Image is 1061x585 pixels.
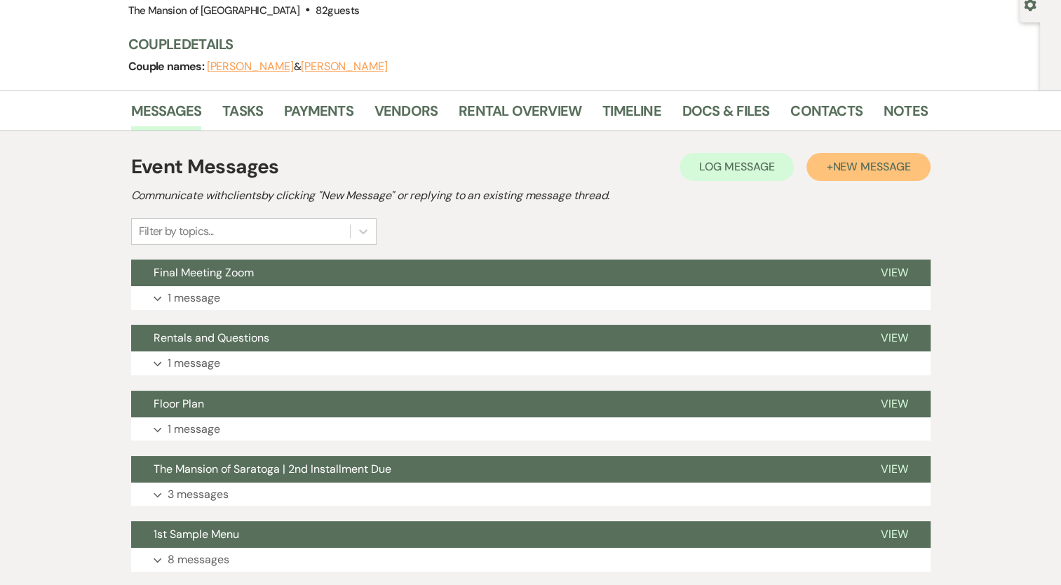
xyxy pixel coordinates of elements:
a: Timeline [602,100,661,130]
p: 1 message [168,354,220,372]
p: 3 messages [168,485,229,504]
span: Log Message [699,159,774,174]
p: 1 message [168,420,220,438]
button: Log Message [680,153,794,181]
span: Floor Plan [154,396,204,411]
button: 1 message [131,286,931,310]
a: Notes [884,100,928,130]
button: View [858,456,931,483]
span: View [881,462,908,476]
button: 1 message [131,417,931,441]
button: Final Meeting Zoom [131,260,858,286]
a: Messages [131,100,202,130]
span: Couple names: [128,59,207,74]
button: 3 messages [131,483,931,506]
button: View [858,391,931,417]
span: The Mansion of Saratoga | 2nd Installment Due [154,462,391,476]
span: View [881,396,908,411]
div: Filter by topics... [139,223,214,240]
button: View [858,260,931,286]
button: View [858,325,931,351]
button: 1st Sample Menu [131,521,858,548]
span: Rentals and Questions [154,330,269,345]
span: New Message [832,159,910,174]
a: Payments [284,100,353,130]
h1: Event Messages [131,152,279,182]
a: Contacts [790,100,863,130]
button: View [858,521,931,548]
h3: Couple Details [128,34,914,54]
button: 8 messages [131,548,931,572]
button: +New Message [806,153,930,181]
span: View [881,265,908,280]
span: View [881,527,908,542]
button: [PERSON_NAME] [301,61,388,72]
span: The Mansion of [GEOGRAPHIC_DATA] [128,4,300,18]
button: 1 message [131,351,931,375]
button: [PERSON_NAME] [207,61,294,72]
span: & [207,60,388,74]
button: The Mansion of Saratoga | 2nd Installment Due [131,456,858,483]
h2: Communicate with clients by clicking "New Message" or replying to an existing message thread. [131,187,931,204]
a: Docs & Files [682,100,769,130]
p: 8 messages [168,551,229,569]
span: Final Meeting Zoom [154,265,254,280]
span: View [881,330,908,345]
a: Rental Overview [459,100,581,130]
button: Rentals and Questions [131,325,858,351]
button: Floor Plan [131,391,858,417]
a: Tasks [222,100,263,130]
span: 82 guests [316,4,359,18]
span: 1st Sample Menu [154,527,239,542]
a: Vendors [374,100,438,130]
p: 1 message [168,289,220,307]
